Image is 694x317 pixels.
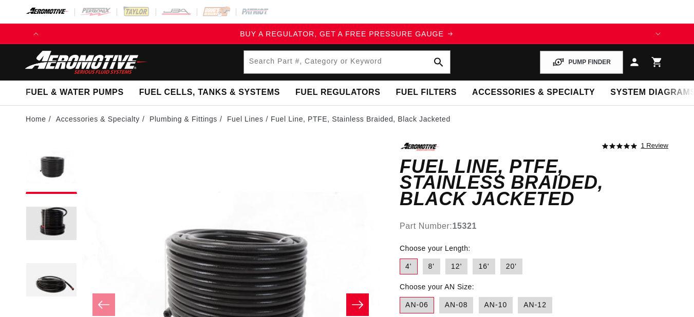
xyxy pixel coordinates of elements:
[472,87,595,98] span: Accessories & Specialty
[26,24,46,44] button: Translation missing: en.sections.announcements.previous_announcement
[139,87,280,98] span: Fuel Cells, Tanks & Systems
[346,293,369,316] button: Slide right
[518,297,552,313] label: AN-12
[46,28,648,39] a: BUY A REGULATOR, GET A FREE PRESSURE GAUGE
[648,24,668,44] button: Translation missing: en.sections.announcements.next_announcement
[149,113,217,125] a: Plumbing & Fittings
[26,143,77,194] button: Load image 1 in gallery view
[26,113,46,125] a: Home
[26,87,124,98] span: Fuel & Water Pumps
[400,297,434,313] label: AN-06
[240,30,444,38] span: BUY A REGULATOR, GET A FREE PRESSURE GAUGE
[540,51,623,74] button: PUMP FINDER
[26,113,668,125] nav: breadcrumbs
[46,28,648,39] div: Announcement
[22,50,151,74] img: Aeromotive
[464,81,603,105] summary: Accessories & Specialty
[473,259,495,275] label: 16'
[288,81,388,105] summary: Fuel Regulators
[132,81,288,105] summary: Fuel Cells, Tanks & Systems
[18,81,132,105] summary: Fuel & Water Pumps
[396,87,457,98] span: Fuel Filters
[423,259,440,275] label: 8'
[46,28,648,39] div: 1 of 4
[92,293,115,316] button: Slide left
[244,51,451,73] input: Search by Part Number, Category or Keyword
[400,158,668,207] h1: Fuel Line, PTFE, Stainless Braided, Black Jacketed
[479,297,513,313] label: AN-10
[295,87,380,98] span: Fuel Regulators
[400,282,475,292] legend: Choose your AN Size:
[439,297,474,313] label: AN-08
[26,255,77,307] button: Load image 3 in gallery view
[26,199,77,250] button: Load image 2 in gallery view
[452,222,477,230] strong: 15321
[400,243,472,254] legend: Choose your Length:
[445,259,467,275] label: 12'
[641,143,668,150] a: 1 reviews
[400,259,417,275] label: 4'
[388,81,464,105] summary: Fuel Filters
[227,113,264,125] a: Fuel Lines
[56,113,147,125] li: Accessories & Specialty
[500,259,522,275] label: 20'
[271,113,451,125] li: Fuel Line, PTFE, Stainless Braided, Black Jacketed
[427,51,450,73] button: search button
[400,220,668,233] div: Part Number:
